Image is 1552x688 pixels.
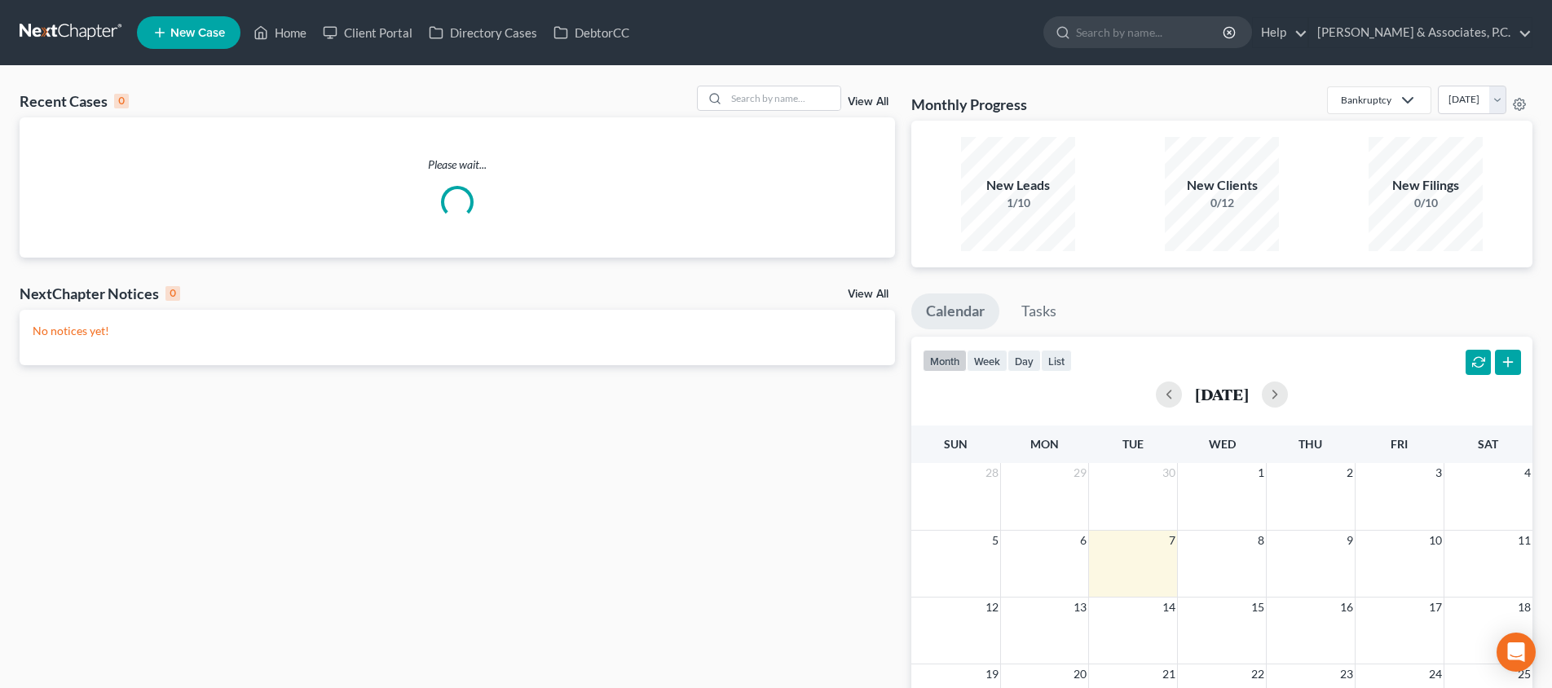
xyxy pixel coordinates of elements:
[1161,463,1177,483] span: 30
[848,289,888,300] a: View All
[1516,598,1532,617] span: 18
[923,350,967,372] button: month
[967,350,1007,372] button: week
[1427,598,1444,617] span: 17
[984,598,1000,617] span: 12
[1427,531,1444,550] span: 10
[1078,531,1088,550] span: 6
[1122,437,1144,451] span: Tue
[1391,437,1408,451] span: Fri
[315,18,421,47] a: Client Portal
[1161,664,1177,684] span: 21
[1195,386,1249,403] h2: [DATE]
[1256,463,1266,483] span: 1
[1072,664,1088,684] span: 20
[1369,176,1483,195] div: New Filings
[911,95,1027,114] h3: Monthly Progress
[1165,176,1279,195] div: New Clients
[545,18,637,47] a: DebtorCC
[421,18,545,47] a: Directory Cases
[1250,664,1266,684] span: 22
[911,293,999,329] a: Calendar
[1478,437,1498,451] span: Sat
[1497,633,1536,672] div: Open Intercom Messenger
[1030,437,1059,451] span: Mon
[1007,293,1071,329] a: Tasks
[990,531,1000,550] span: 5
[1298,437,1322,451] span: Thu
[1516,664,1532,684] span: 25
[165,286,180,301] div: 0
[170,27,225,39] span: New Case
[1341,93,1391,107] div: Bankruptcy
[1041,350,1072,372] button: list
[961,176,1075,195] div: New Leads
[1007,350,1041,372] button: day
[245,18,315,47] a: Home
[33,323,882,339] p: No notices yet!
[1256,531,1266,550] span: 8
[984,664,1000,684] span: 19
[20,157,895,173] p: Please wait...
[1167,531,1177,550] span: 7
[1523,463,1532,483] span: 4
[20,91,129,111] div: Recent Cases
[1338,664,1355,684] span: 23
[1345,463,1355,483] span: 2
[1369,195,1483,211] div: 0/10
[1253,18,1307,47] a: Help
[1072,463,1088,483] span: 29
[1516,531,1532,550] span: 11
[1076,17,1225,47] input: Search by name...
[984,463,1000,483] span: 28
[1309,18,1532,47] a: [PERSON_NAME] & Associates, P.C.
[726,86,840,110] input: Search by name...
[20,284,180,303] div: NextChapter Notices
[1209,437,1236,451] span: Wed
[114,94,129,108] div: 0
[1072,598,1088,617] span: 13
[1161,598,1177,617] span: 14
[1345,531,1355,550] span: 9
[1427,664,1444,684] span: 24
[848,96,888,108] a: View All
[961,195,1075,211] div: 1/10
[1434,463,1444,483] span: 3
[1165,195,1279,211] div: 0/12
[1250,598,1266,617] span: 15
[1338,598,1355,617] span: 16
[944,437,968,451] span: Sun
